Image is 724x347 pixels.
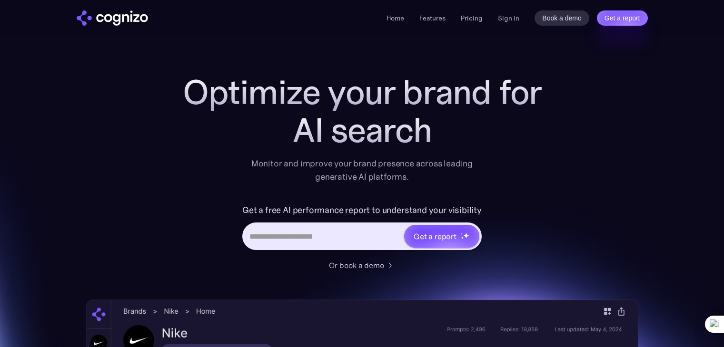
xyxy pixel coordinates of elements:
[461,233,462,234] img: star
[329,260,396,271] a: Or book a demo
[242,202,482,255] form: Hero URL Input Form
[77,10,148,26] img: cognizo logo
[419,14,446,22] a: Features
[172,111,553,149] div: AI search
[245,157,479,183] div: Monitor and improve your brand presence across leading generative AI platforms.
[387,14,404,22] a: Home
[535,10,589,26] a: Book a demo
[414,231,456,242] div: Get a report
[597,10,648,26] a: Get a report
[461,14,483,22] a: Pricing
[461,236,464,240] img: star
[172,73,553,111] h1: Optimize your brand for
[329,260,384,271] div: Or book a demo
[463,232,469,239] img: star
[498,12,519,24] a: Sign in
[77,10,148,26] a: home
[242,202,482,218] label: Get a free AI performance report to understand your visibility
[403,224,480,249] a: Get a reportstarstarstar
